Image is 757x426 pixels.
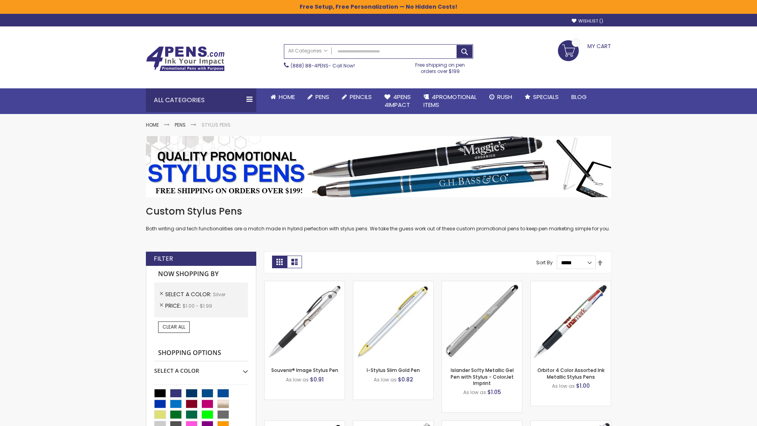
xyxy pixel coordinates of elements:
[442,281,522,288] a: Islander Softy Metallic Gel Pen with Stylus - ColorJet Imprint-Silver
[417,88,483,114] a: 4PROMOTIONALITEMS
[407,59,474,75] div: Free shipping on pen orders over $199
[487,388,501,396] span: $1.05
[378,88,417,114] a: 4Pens4impact
[183,303,212,309] span: $1.00 - $1.99
[533,93,559,101] span: Specials
[284,45,332,58] a: All Categories
[271,367,338,374] a: Souvenir® Image Stylus Pen
[442,281,522,361] img: Islander Softy Metallic Gel Pen with Stylus - ColorJet Imprint-Silver
[264,88,301,106] a: Home
[213,291,226,298] span: Silver
[154,361,248,375] div: Select A Color
[350,93,372,101] span: Pencils
[146,205,611,218] h1: Custom Stylus Pens
[552,383,575,389] span: As low as
[451,367,514,386] a: Islander Softy Metallic Gel Pen with Stylus - ColorJet Imprint
[265,281,345,288] a: Souvenir® Image Stylus Pen-Silver
[279,93,295,101] span: Home
[146,136,611,197] img: Stylus Pens
[423,93,477,109] span: 4PROMOTIONAL ITEMS
[571,93,587,101] span: Blog
[374,376,397,383] span: As low as
[165,302,183,310] span: Price
[497,93,512,101] span: Rush
[146,46,225,71] img: 4Pens Custom Pens and Promotional Products
[531,281,611,288] a: Orbitor 4 Color Assorted Ink Metallic Stylus Pens-Silver
[336,88,378,106] a: Pencils
[291,62,328,69] a: (888) 88-4PENS
[146,88,256,112] div: All Categories
[288,48,328,54] span: All Categories
[576,382,590,390] span: $1.00
[175,121,186,128] a: Pens
[384,93,411,109] span: 4Pens 4impact
[201,121,231,128] strong: Stylus Pens
[301,88,336,106] a: Pens
[154,254,173,263] strong: Filter
[367,367,420,374] a: I-Stylus Slim Gold Pen
[483,88,518,106] a: Rush
[146,121,159,128] a: Home
[565,88,593,106] a: Blog
[536,259,553,266] label: Sort By
[272,256,287,268] strong: Grid
[572,18,603,24] a: Wishlist
[315,93,329,101] span: Pens
[165,290,213,298] span: Select A Color
[146,205,611,232] div: Both writing and tech functionalities are a match made in hybrid perfection with stylus pens. We ...
[531,281,611,361] img: Orbitor 4 Color Assorted Ink Metallic Stylus Pens-Silver
[463,389,486,396] span: As low as
[518,88,565,106] a: Specials
[353,281,433,361] img: I-Stylus-Slim-Gold-Silver
[286,376,309,383] span: As low as
[154,266,248,282] strong: Now Shopping by
[537,367,604,380] a: Orbitor 4 Color Assorted Ink Metallic Stylus Pens
[154,345,248,362] strong: Shopping Options
[265,281,345,361] img: Souvenir® Image Stylus Pen-Silver
[398,376,413,383] span: $0.82
[353,281,433,288] a: I-Stylus-Slim-Gold-Silver
[162,323,185,330] span: Clear All
[291,62,355,69] span: - Call Now!
[310,376,324,383] span: $0.91
[158,321,190,333] a: Clear All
